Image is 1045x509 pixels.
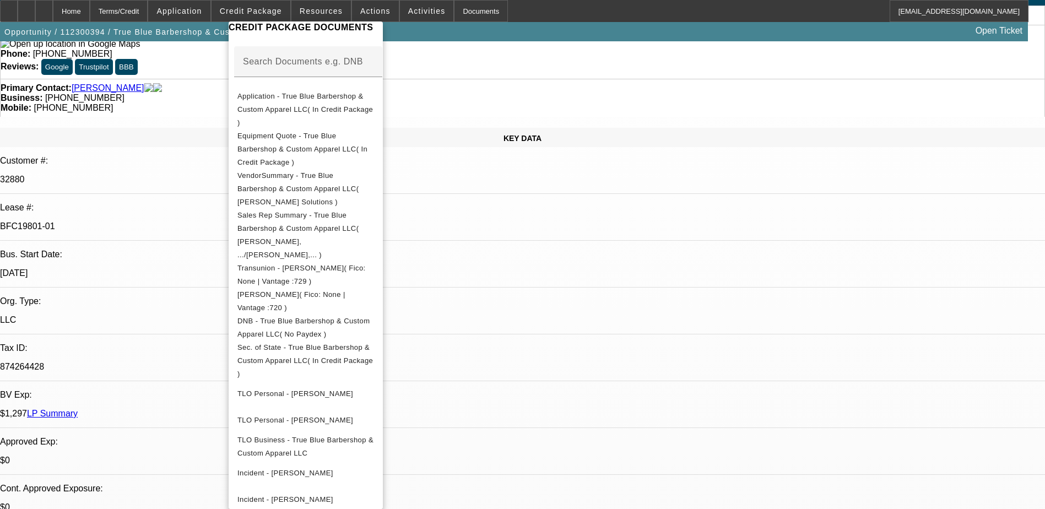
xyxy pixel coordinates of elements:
button: DNB - True Blue Barbershop & Custom Apparel LLC( No Paydex ) [229,315,383,341]
button: Equipment Quote - True Blue Barbershop & Custom Apparel LLC( In Credit Package ) [229,129,383,169]
span: Sec. of State - True Blue Barbershop & Custom Apparel LLC( In Credit Package ) [237,343,373,378]
button: Application - True Blue Barbershop & Custom Apparel LLC( In Credit Package ) [229,90,383,129]
span: Transunion - [PERSON_NAME]( Fico: None | Vantage :729 ) [237,264,366,285]
h4: CREDIT PACKAGE DOCUMENTS [229,21,383,34]
span: TLO Business - True Blue Barbershop & Custom Apparel LLC [237,436,373,457]
span: DNB - True Blue Barbershop & Custom Apparel LLC( No Paydex ) [237,317,370,338]
span: Equipment Quote - True Blue Barbershop & Custom Apparel LLC( In Credit Package ) [237,132,367,166]
span: Incident - [PERSON_NAME] [237,495,333,503]
button: VendorSummary - True Blue Barbershop & Custom Apparel LLC( Hirsch Solutions ) [229,169,383,209]
button: Sales Rep Summary - True Blue Barbershop & Custom Apparel LLC( Wesolowski, .../Wesolowski,... ) [229,209,383,262]
mat-label: Search Documents e.g. DNB [243,57,363,66]
button: TLO Business - True Blue Barbershop & Custom Apparel LLC [229,434,383,460]
button: Incident - Castaneda, Sonia [229,460,383,486]
button: Transunion - Castaneda, Sonia( Fico: None | Vantage :729 ) [229,262,383,288]
span: Sales Rep Summary - True Blue Barbershop & Custom Apparel LLC( [PERSON_NAME], .../[PERSON_NAME],.... [237,211,359,259]
span: VendorSummary - True Blue Barbershop & Custom Apparel LLC( [PERSON_NAME] Solutions ) [237,171,359,206]
span: Incident - [PERSON_NAME] [237,469,333,477]
button: TLO Personal - Andrade, Miguel [229,407,383,434]
span: Application - True Blue Barbershop & Custom Apparel LLC( In Credit Package ) [237,92,373,127]
button: Transunion - Andrade, Miguel( Fico: None | Vantage :720 ) [229,288,383,315]
span: [PERSON_NAME]( Fico: None | Vantage :720 ) [237,290,345,312]
button: TLO Personal - Castaneda, Sonia [229,381,383,407]
span: TLO Personal - [PERSON_NAME] [237,416,353,424]
button: Sec. of State - True Blue Barbershop & Custom Apparel LLC( In Credit Package ) [229,341,383,381]
span: TLO Personal - [PERSON_NAME] [237,389,353,398]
